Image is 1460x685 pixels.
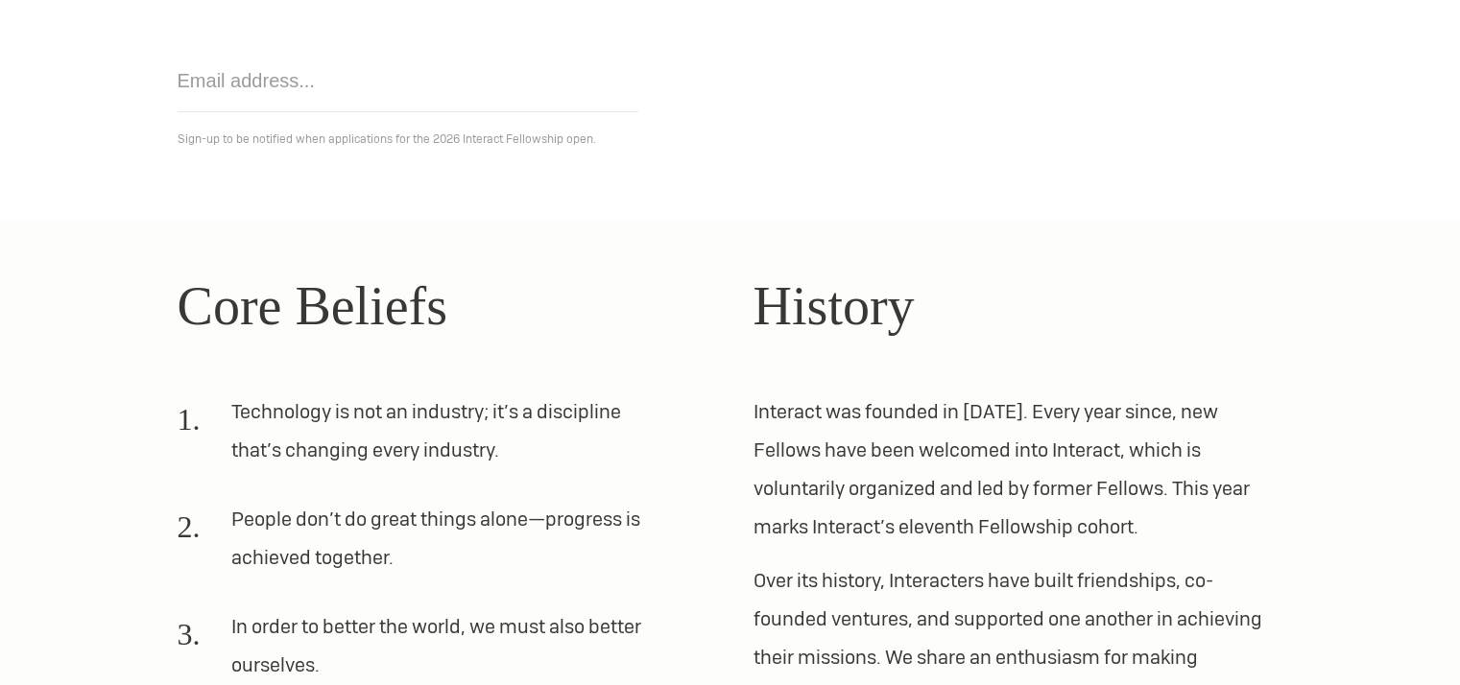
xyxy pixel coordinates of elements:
[178,500,661,592] li: People don’t do great things alone—progress is achieved together.
[178,50,638,112] input: Email address...
[754,266,1283,346] h2: History
[178,128,1283,151] p: Sign-up to be notified when applications for the 2026 Interact Fellowship open.
[178,392,661,484] li: Technology is not an industry; it’s a discipline that’s changing every industry.
[178,266,707,346] h2: Core Beliefs
[754,392,1283,546] p: Interact was founded in [DATE]. Every year since, new Fellows have been welcomed into Interact, w...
